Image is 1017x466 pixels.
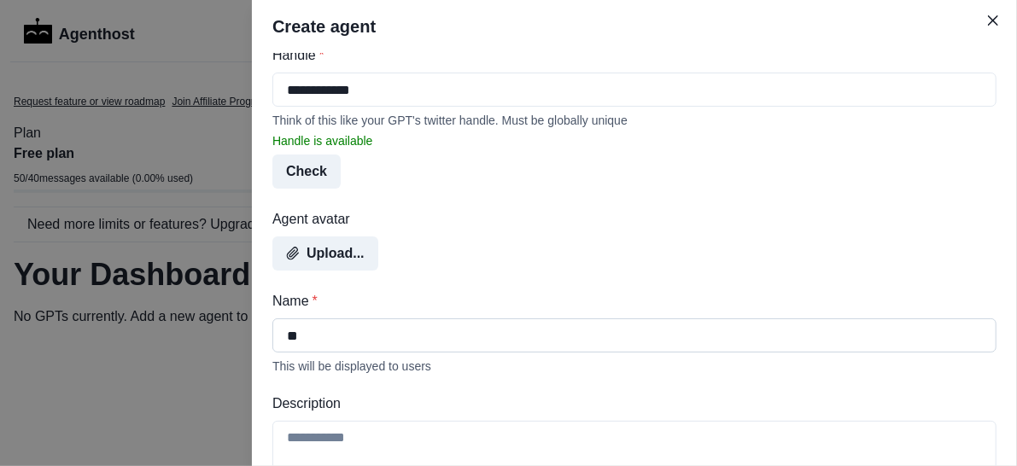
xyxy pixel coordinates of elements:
[272,236,378,271] button: Upload...
[272,114,997,127] div: Think of this like your GPT's twitter handle. Must be globally unique
[272,209,986,230] label: Agent avatar
[272,45,986,66] label: Handle
[979,7,1007,34] button: Close
[272,393,986,414] label: Description
[272,154,341,189] button: Check
[272,134,997,148] div: Handle is available
[272,291,986,312] label: Name
[272,359,997,373] div: This will be displayed to users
